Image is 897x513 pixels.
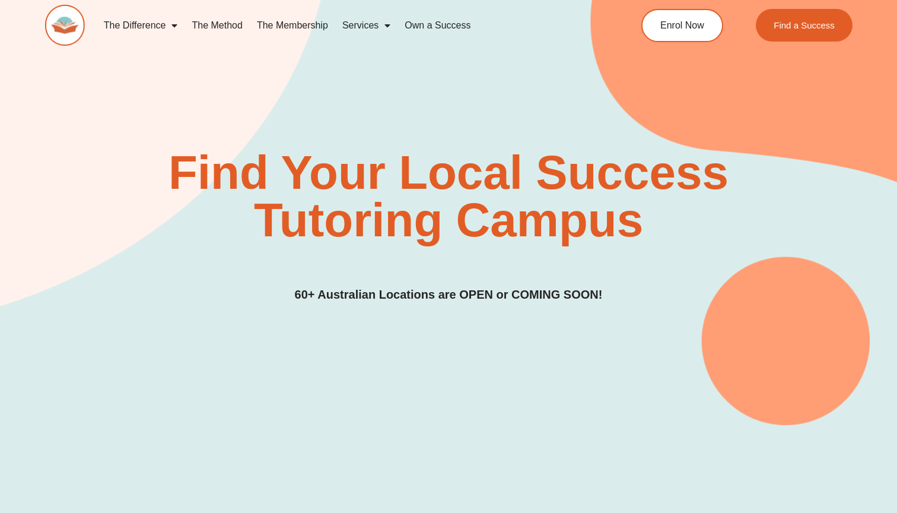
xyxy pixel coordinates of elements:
[97,12,596,39] nav: Menu
[660,21,704,30] span: Enrol Now
[335,12,397,39] a: Services
[250,12,335,39] a: The Membership
[185,12,249,39] a: The Method
[774,21,835,30] span: Find a Success
[397,12,478,39] a: Own a Success
[97,12,185,39] a: The Difference
[756,9,853,42] a: Find a Success
[129,149,767,244] h2: Find Your Local Success Tutoring Campus
[641,9,723,42] a: Enrol Now
[295,286,603,304] h3: 60+ Australian Locations are OPEN or COMING SOON!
